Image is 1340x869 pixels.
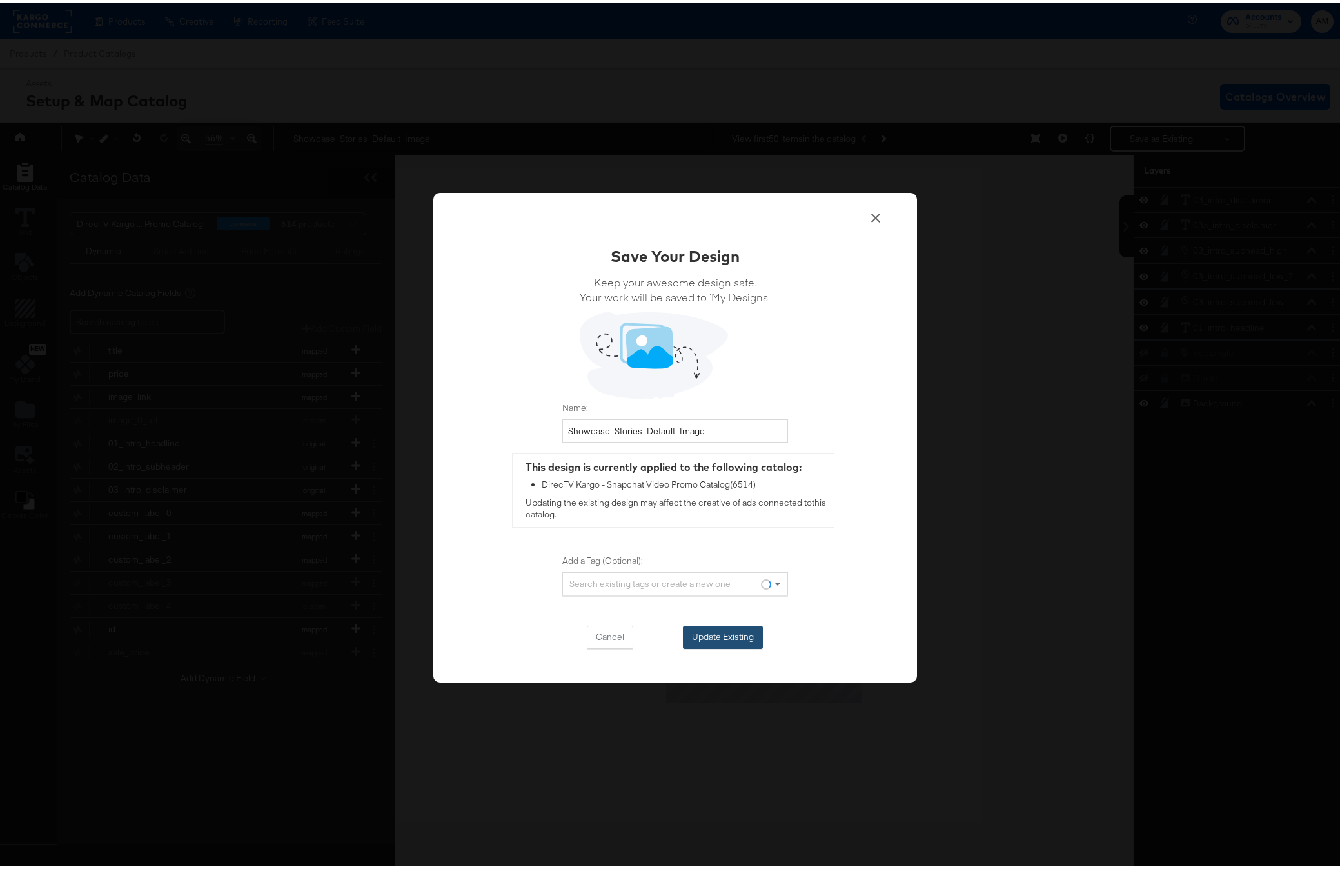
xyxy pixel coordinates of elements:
label: Add a Tag (Optional): [562,552,788,564]
div: DirecTV Kargo - Snapchat Video Promo Catalog ( 6514 ) [542,476,827,488]
span: Keep your awesome design safe. [580,272,770,286]
button: Cancel [587,623,633,646]
button: Update Existing [683,623,763,646]
span: Your work will be saved to ‘My Designs’ [580,286,770,301]
div: Save Your Design [611,242,740,264]
div: This design is currently applied to the following catalog: [526,457,827,472]
div: Updating the existing design may affect the creative of ads connected to this catalog . [513,450,834,524]
label: Name: [562,399,788,411]
div: Search existing tags or create a new one [563,570,787,592]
